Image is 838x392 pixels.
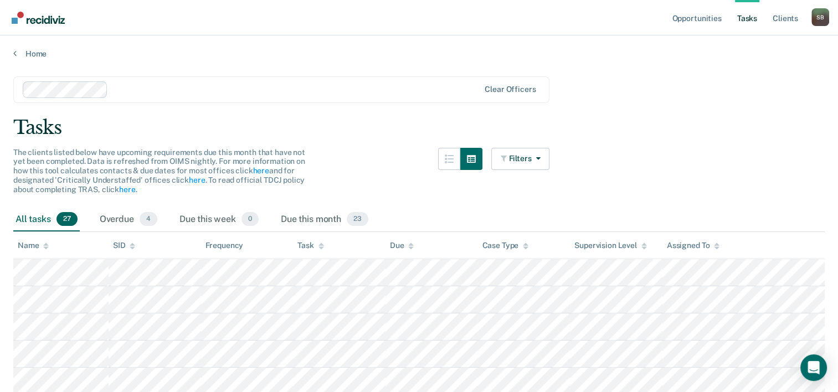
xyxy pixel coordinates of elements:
div: Open Intercom Messenger [800,354,827,381]
div: Due this week0 [177,208,261,232]
button: Filters [491,148,550,170]
a: Home [13,49,825,59]
div: Tasks [13,116,825,139]
a: here [189,176,205,184]
span: 4 [140,212,157,226]
img: Recidiviz [12,12,65,24]
span: 23 [347,212,368,226]
div: Clear officers [485,85,536,94]
div: All tasks27 [13,208,80,232]
a: here [119,185,135,194]
span: 0 [241,212,259,226]
div: Due [390,241,414,250]
div: Overdue4 [97,208,160,232]
span: 27 [56,212,78,226]
div: Frequency [205,241,244,250]
div: S B [811,8,829,26]
div: SID [113,241,136,250]
div: Assigned To [667,241,719,250]
div: Case Type [482,241,528,250]
span: The clients listed below have upcoming requirements due this month that have not yet been complet... [13,148,305,194]
a: here [253,166,269,175]
div: Supervision Level [574,241,647,250]
button: Profile dropdown button [811,8,829,26]
div: Due this month23 [279,208,371,232]
div: Task [297,241,323,250]
div: Name [18,241,49,250]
